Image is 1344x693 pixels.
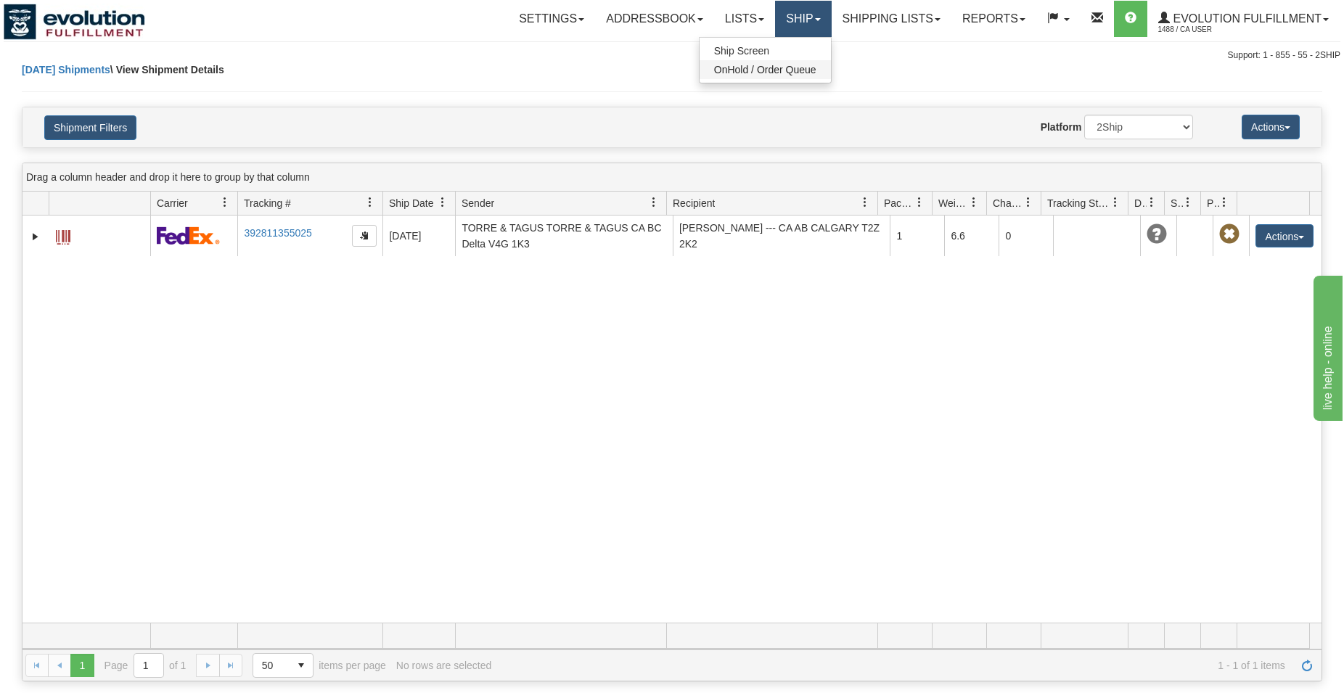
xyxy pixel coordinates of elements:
a: Tracking # filter column settings [358,190,382,215]
a: OnHold / Order Queue [700,60,831,79]
span: Evolution Fulfillment [1170,12,1322,25]
button: Actions [1255,224,1314,247]
span: 50 [262,658,281,673]
span: 1488 / CA User [1158,22,1267,37]
a: Expand [28,229,43,244]
a: Settings [508,1,595,37]
span: Tracking # [244,196,291,210]
a: Evolution Fulfillment 1488 / CA User [1147,1,1340,37]
a: Carrier filter column settings [213,190,237,215]
span: Carrier [157,196,188,210]
a: 392811355025 [244,227,311,239]
td: 6.6 [944,216,999,256]
a: Shipment Issues filter column settings [1176,190,1200,215]
img: logo1488.jpg [4,4,145,40]
td: 0 [999,216,1053,256]
span: Page 1 [70,654,94,677]
span: items per page [253,653,386,678]
span: Page sizes drop down [253,653,314,678]
span: Ship Screen [714,45,769,57]
a: Ship [775,1,831,37]
span: Ship Date [389,196,433,210]
a: Charge filter column settings [1016,190,1041,215]
span: Unknown [1147,224,1167,245]
label: Platform [1041,120,1082,134]
span: 1 - 1 of 1 items [501,660,1285,671]
a: Packages filter column settings [907,190,932,215]
a: [DATE] Shipments [22,64,110,75]
a: Sender filter column settings [642,190,666,215]
span: Recipient [673,196,715,210]
span: Shipment Issues [1171,196,1183,210]
div: No rows are selected [396,660,492,671]
span: select [290,654,313,677]
span: Pickup Status [1207,196,1219,210]
a: Refresh [1295,654,1319,677]
a: Shipping lists [832,1,951,37]
span: Packages [884,196,914,210]
td: [PERSON_NAME] --- CA AB CALGARY T2Z 2K2 [673,216,890,256]
span: Page of 1 [105,653,187,678]
span: Sender [462,196,494,210]
iframe: chat widget [1311,272,1343,420]
a: Ship Date filter column settings [430,190,455,215]
button: Shipment Filters [44,115,136,140]
td: 1 [890,216,944,256]
button: Copy to clipboard [352,225,377,247]
a: Tracking Status filter column settings [1103,190,1128,215]
a: Pickup Status filter column settings [1212,190,1237,215]
span: Charge [993,196,1023,210]
input: Page 1 [134,654,163,677]
div: Support: 1 - 855 - 55 - 2SHIP [4,49,1340,62]
a: Label [56,224,70,247]
td: TORRE & TAGUS TORRE & TAGUS CA BC Delta V4G 1K3 [455,216,673,256]
a: Ship Screen [700,41,831,60]
span: Weight [938,196,969,210]
a: Addressbook [595,1,714,37]
span: \ View Shipment Details [110,64,224,75]
span: OnHold / Order Queue [714,64,816,75]
span: Tracking Status [1047,196,1110,210]
button: Actions [1242,115,1300,139]
div: grid grouping header [22,163,1322,192]
a: Recipient filter column settings [853,190,877,215]
td: [DATE] [382,216,455,256]
span: Delivery Status [1134,196,1147,210]
a: Lists [714,1,775,37]
img: 2 - FedEx Express® [157,226,220,245]
div: live help - online [11,9,134,26]
a: Weight filter column settings [962,190,986,215]
span: Pickup Not Assigned [1219,224,1239,245]
a: Delivery Status filter column settings [1139,190,1164,215]
a: Reports [951,1,1036,37]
